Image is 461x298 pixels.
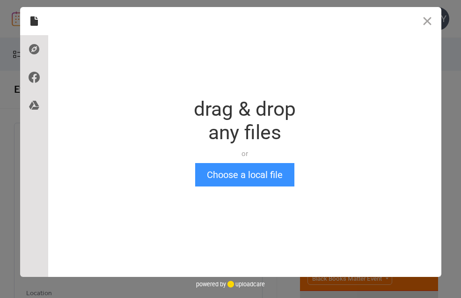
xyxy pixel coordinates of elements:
[226,281,265,288] a: uploadcare
[196,277,265,291] div: powered by
[20,35,48,63] div: Direct Link
[195,163,294,186] button: Choose a local file
[20,63,48,91] div: Facebook
[20,7,48,35] div: Local Files
[194,149,296,158] div: or
[413,7,441,35] button: Close
[20,91,48,119] div: Google Drive
[194,97,296,144] div: drag & drop any files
